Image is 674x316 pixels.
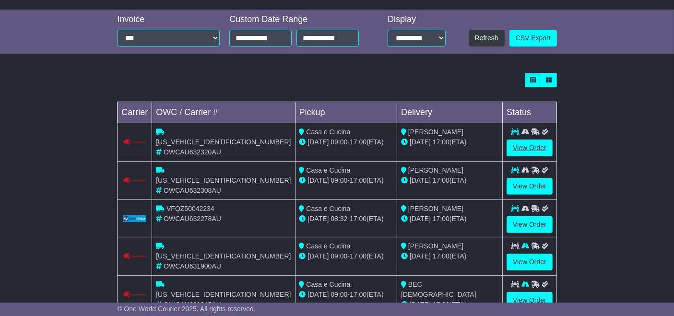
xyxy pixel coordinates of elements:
div: - (ETA) [299,290,393,300]
span: BEC [DEMOGRAPHIC_DATA] [401,281,476,298]
span: [DATE] [410,138,431,146]
span: Casa e Cucina [306,205,350,212]
img: Couriers_Please.png [123,177,147,185]
span: [DATE] [307,215,329,222]
td: Carrier [118,102,152,123]
span: 08:32 [331,215,347,222]
span: 17:00 [433,215,449,222]
div: (ETA) [401,300,498,310]
span: Casa e Cucina [306,281,350,288]
span: OWCAU632320AU [164,148,221,156]
div: Custom Date Range [229,14,369,25]
span: [US_VEHICLE_IDENTIFICATION_NUMBER] [156,252,291,260]
span: 17:00 [350,176,367,184]
span: Casa e Cucina [306,128,350,136]
div: (ETA) [401,176,498,186]
a: View Order [507,254,553,270]
span: [US_VEHICLE_IDENTIFICATION_NUMBER] [156,176,291,184]
div: Display [388,14,446,25]
span: 09:00 [331,291,347,298]
span: [DATE] [307,176,329,184]
span: [PERSON_NAME] [408,242,463,250]
div: - (ETA) [299,137,393,147]
span: 09:00 [331,138,347,146]
div: (ETA) [401,251,498,261]
div: Invoice [117,14,220,25]
div: - (ETA) [299,176,393,186]
span: 17:00 [433,176,449,184]
span: © One World Courier 2025. All rights reserved. [117,305,256,313]
span: Casa e Cucina [306,166,350,174]
span: 17:00 [350,291,367,298]
img: Couriers_Please.png [123,291,147,299]
span: [PERSON_NAME] [408,128,463,136]
span: [DATE] [410,176,431,184]
span: 09:00 [331,252,347,260]
img: Couriers_Please.png [123,253,147,260]
span: 17:00 [433,252,449,260]
span: OWCAU632278AU [164,215,221,222]
span: [DATE] [307,291,329,298]
td: Status [503,102,557,123]
span: OWCAU632308AU [164,187,221,194]
span: [DATE] [410,301,431,308]
span: [DATE] [307,252,329,260]
span: 17:00 [433,301,449,308]
td: OWC / Carrier # [152,102,295,123]
span: [DATE] [307,138,329,146]
td: Delivery [397,102,503,123]
span: [DATE] [410,215,431,222]
span: Casa e Cucina [306,242,350,250]
span: [US_VEHICLE_IDENTIFICATION_NUMBER] [156,138,291,146]
a: View Order [507,292,553,309]
span: 17:00 [350,138,367,146]
img: Couriers_Please.png [123,139,147,146]
div: - (ETA) [299,214,393,224]
span: [PERSON_NAME] [408,205,463,212]
div: - (ETA) [299,251,393,261]
div: (ETA) [401,214,498,224]
div: (ETA) [401,137,498,147]
span: [DATE] [410,252,431,260]
span: 17:00 [433,138,449,146]
a: View Order [507,178,553,195]
a: CSV Export [509,30,557,47]
span: 17:00 [350,252,367,260]
span: [PERSON_NAME] [408,166,463,174]
span: OWCAU631845AU [164,301,221,308]
span: 17:00 [350,215,367,222]
span: OWCAU631900AU [164,262,221,270]
a: View Order [507,216,553,233]
span: 09:00 [331,176,347,184]
button: Refresh [469,30,505,47]
a: View Order [507,140,553,156]
img: GetCarrierServiceLogo [123,215,147,222]
span: [US_VEHICLE_IDENTIFICATION_NUMBER] [156,291,291,298]
span: VFQZ50042234 [166,205,214,212]
td: Pickup [295,102,397,123]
